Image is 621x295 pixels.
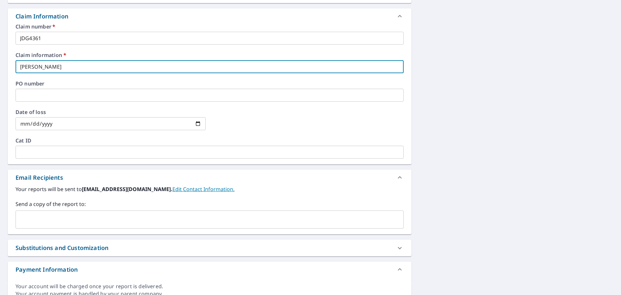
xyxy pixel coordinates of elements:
[16,244,108,252] div: Substitutions and Customization
[16,265,78,274] div: Payment Information
[16,200,404,208] label: Send a copy of the report to:
[8,240,411,256] div: Substitutions and Customization
[16,138,404,143] label: Cat ID
[16,81,404,86] label: PO number
[16,283,404,290] div: Your account will be charged once your report is delivered.
[16,52,404,58] label: Claim information
[16,185,404,193] label: Your reports will be sent to
[8,262,411,277] div: Payment Information
[16,173,63,182] div: Email Recipients
[16,109,206,115] label: Date of loss
[8,170,411,185] div: Email Recipients
[16,12,68,21] div: Claim Information
[172,186,234,193] a: EditContactInfo
[82,186,172,193] b: [EMAIL_ADDRESS][DOMAIN_NAME].
[16,24,404,29] label: Claim number
[8,8,411,24] div: Claim Information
